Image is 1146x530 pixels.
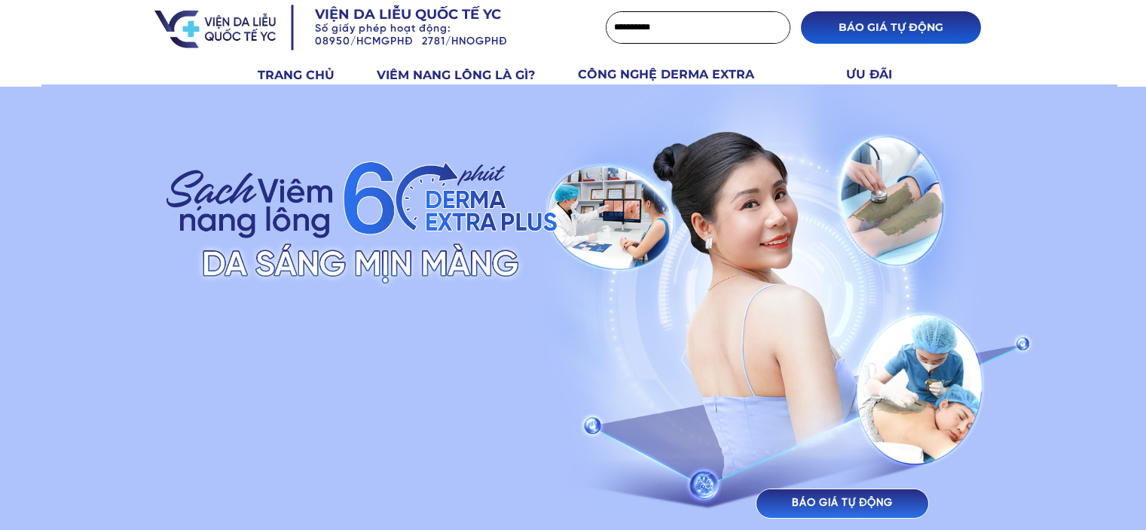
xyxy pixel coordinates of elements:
p: BÁO GIÁ TỰ ĐỘNG [801,11,981,44]
p: BÁO GIÁ TỰ ĐỘNG [756,489,928,518]
h3: CÔNG NGHỆ DERMA EXTRA PLUS [578,65,790,103]
h3: ƯU ĐÃI [846,65,909,84]
h3: TRANG CHỦ [258,66,359,85]
h3: Viện da liễu quốc tế YC [315,5,547,24]
h3: Số giấy phép hoạt động: 08950/HCMGPHĐ 2781/HNOGPHĐ [315,23,570,49]
h3: VIÊM NANG LÔNG LÀ GÌ? [377,66,561,85]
